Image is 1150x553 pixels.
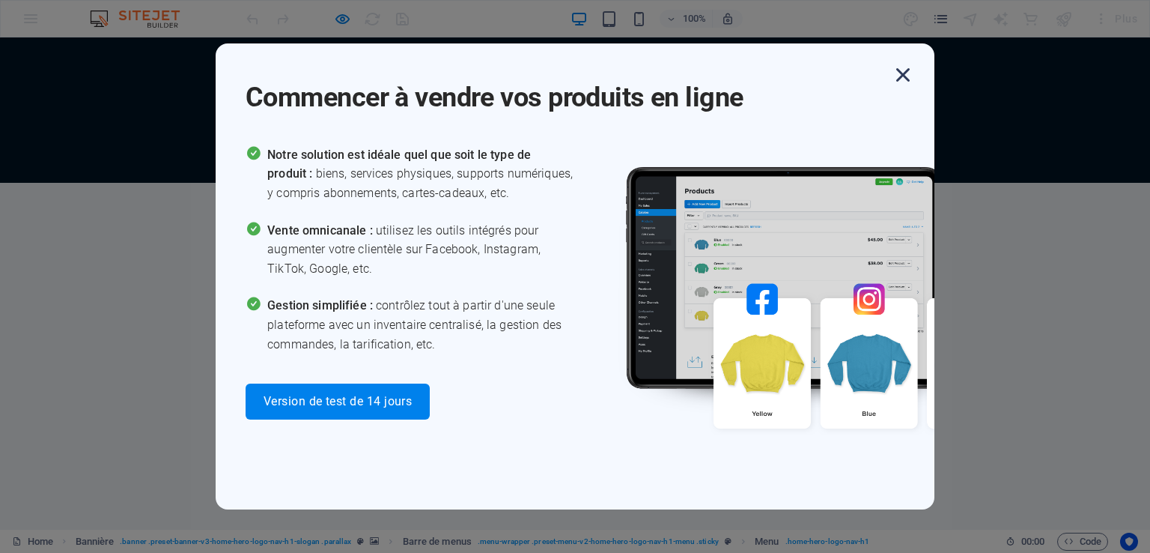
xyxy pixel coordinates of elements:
[394,96,446,133] a: Accueil
[228,12,532,96] img: snaillabs.com
[267,221,575,279] span: utilisez les outils intégrés pour augmenter votre clientèle sur Facebook, Instagram, TikTok, Goog...
[643,96,757,133] a: Contactez-nous
[264,396,412,408] span: Version de test de 14 jours
[246,61,889,115] h1: Commencer à vendre vos produits en ligne
[470,96,535,133] a: À propos
[285,318,866,342] span: Votre partenaire en sécurité numérique pour les PME.
[267,298,376,312] span: Gestion simplifiée :
[267,296,575,354] span: contrôlez tout à partir d'une seule plateforme avec un inventaire centralisé, la gestion des comm...
[559,96,619,133] a: Services
[267,145,575,203] span: biens, services physiques, supports numériques, y compris abonnements, cartes-cadeaux, etc.
[436,275,714,303] span: Bienvenue chez SnailLabs
[267,148,531,181] span: Notre solution est idéale quel que soit le type de produit :
[246,384,430,420] button: Version de test de 14 jours
[601,145,1050,473] img: promo_image.png
[267,223,376,238] span: Vente omnicanale :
